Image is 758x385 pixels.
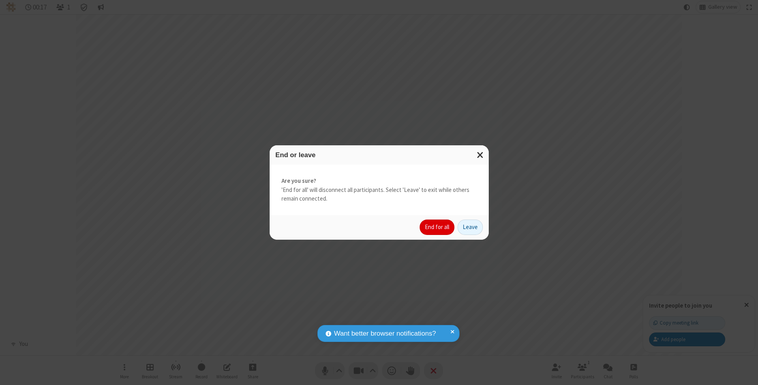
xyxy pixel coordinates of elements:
button: End for all [420,220,454,235]
button: Leave [458,220,483,235]
h3: End or leave [276,151,483,159]
div: 'End for all' will disconnect all participants. Select 'Leave' to exit while others remain connec... [270,165,489,215]
span: Want better browser notifications? [334,329,436,339]
button: Close modal [472,145,489,165]
strong: Are you sure? [281,177,477,186]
